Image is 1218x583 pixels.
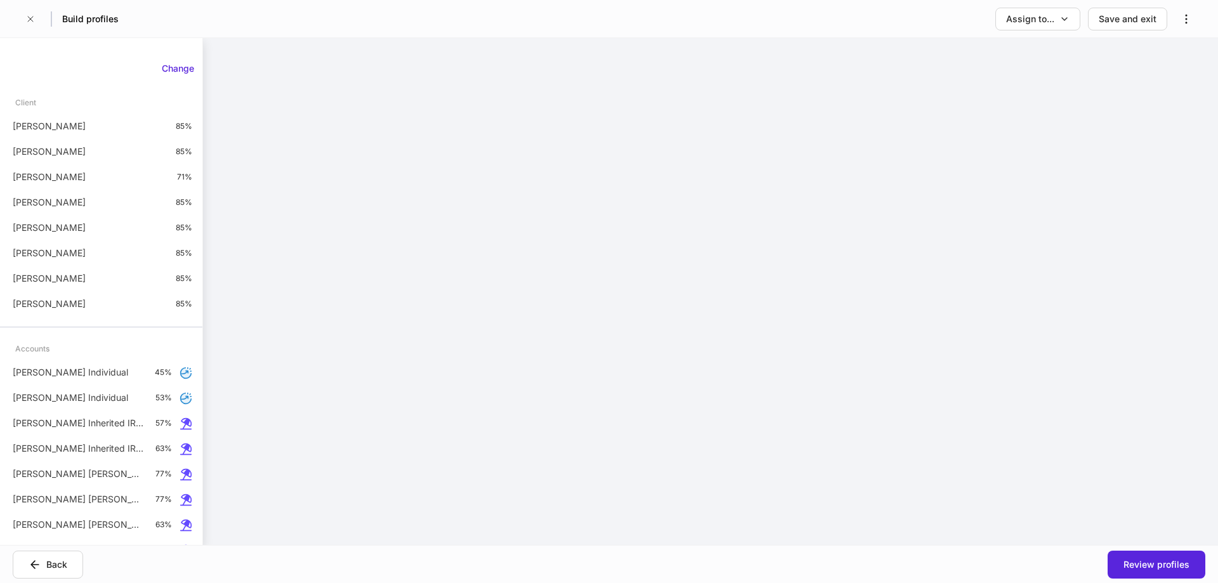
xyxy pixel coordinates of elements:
[13,120,86,133] p: [PERSON_NAME]
[13,391,128,404] p: [PERSON_NAME] Individual
[176,147,192,157] p: 85%
[13,544,147,556] p: [PERSON_NAME] Traditional IRA
[13,551,83,579] button: Back
[155,494,172,504] p: 77%
[1088,8,1167,30] button: Save and exit
[155,367,172,377] p: 45%
[176,273,192,284] p: 85%
[13,298,86,310] p: [PERSON_NAME]
[15,91,36,114] div: Client
[13,366,128,379] p: [PERSON_NAME] Individual
[13,417,145,429] p: [PERSON_NAME] Inherited IRA for Individuals
[155,418,172,428] p: 57%
[13,145,86,158] p: [PERSON_NAME]
[62,13,119,25] h5: Build profiles
[155,393,172,403] p: 53%
[176,248,192,258] p: 85%
[13,196,86,209] p: [PERSON_NAME]
[13,468,145,480] p: [PERSON_NAME] [PERSON_NAME]
[154,58,202,79] button: Change
[176,197,192,207] p: 85%
[1108,551,1205,579] button: Review profiles
[176,121,192,131] p: 85%
[176,299,192,309] p: 85%
[13,518,145,531] p: [PERSON_NAME] [PERSON_NAME]
[13,247,86,259] p: [PERSON_NAME]
[155,443,172,454] p: 63%
[13,272,86,285] p: [PERSON_NAME]
[13,493,145,506] p: [PERSON_NAME] [PERSON_NAME]
[162,62,194,75] div: Change
[13,442,145,455] p: [PERSON_NAME] Inherited IRA for Individuals
[1099,13,1156,25] div: Save and exit
[13,221,86,234] p: [PERSON_NAME]
[1006,13,1054,25] div: Assign to...
[1123,558,1189,571] div: Review profiles
[155,469,172,479] p: 77%
[995,8,1080,30] button: Assign to...
[176,223,192,233] p: 85%
[15,337,49,360] div: Accounts
[46,558,67,571] div: Back
[177,172,192,182] p: 71%
[155,520,172,530] p: 63%
[13,171,86,183] p: [PERSON_NAME]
